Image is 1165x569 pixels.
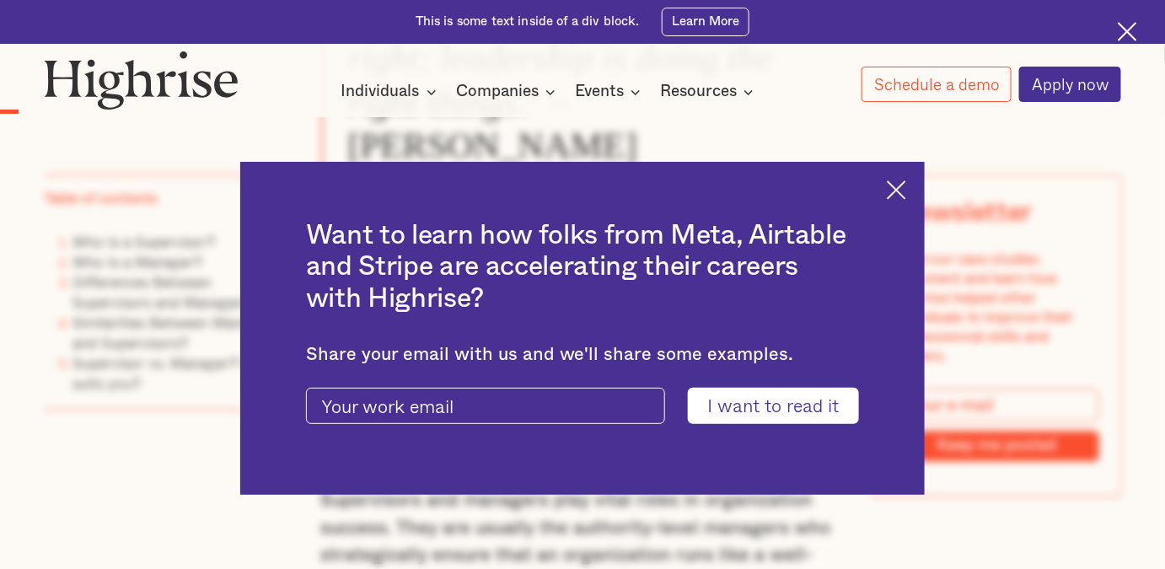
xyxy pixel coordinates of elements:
[887,180,906,200] img: Cross icon
[341,82,442,102] div: Individuals
[660,82,759,102] div: Resources
[456,82,561,102] div: Companies
[662,8,749,35] a: Learn More
[306,344,859,365] div: Share your email with us and we'll share some examples.
[575,82,624,102] div: Events
[575,82,646,102] div: Events
[1118,22,1137,41] img: Cross icon
[416,13,640,31] div: This is some text inside of a div block.
[341,82,420,102] div: Individuals
[44,51,239,110] img: Highrise logo
[1019,67,1121,102] a: Apply now
[660,82,737,102] div: Resources
[688,388,859,424] input: I want to read it
[456,82,539,102] div: Companies
[306,388,859,424] form: current-ascender-blog-article-modal-form
[306,220,859,315] h2: Want to learn how folks from Meta, Airtable and Stripe are accelerating their careers with Highrise?
[306,388,666,424] input: Your work email
[862,67,1012,102] a: Schedule a demo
